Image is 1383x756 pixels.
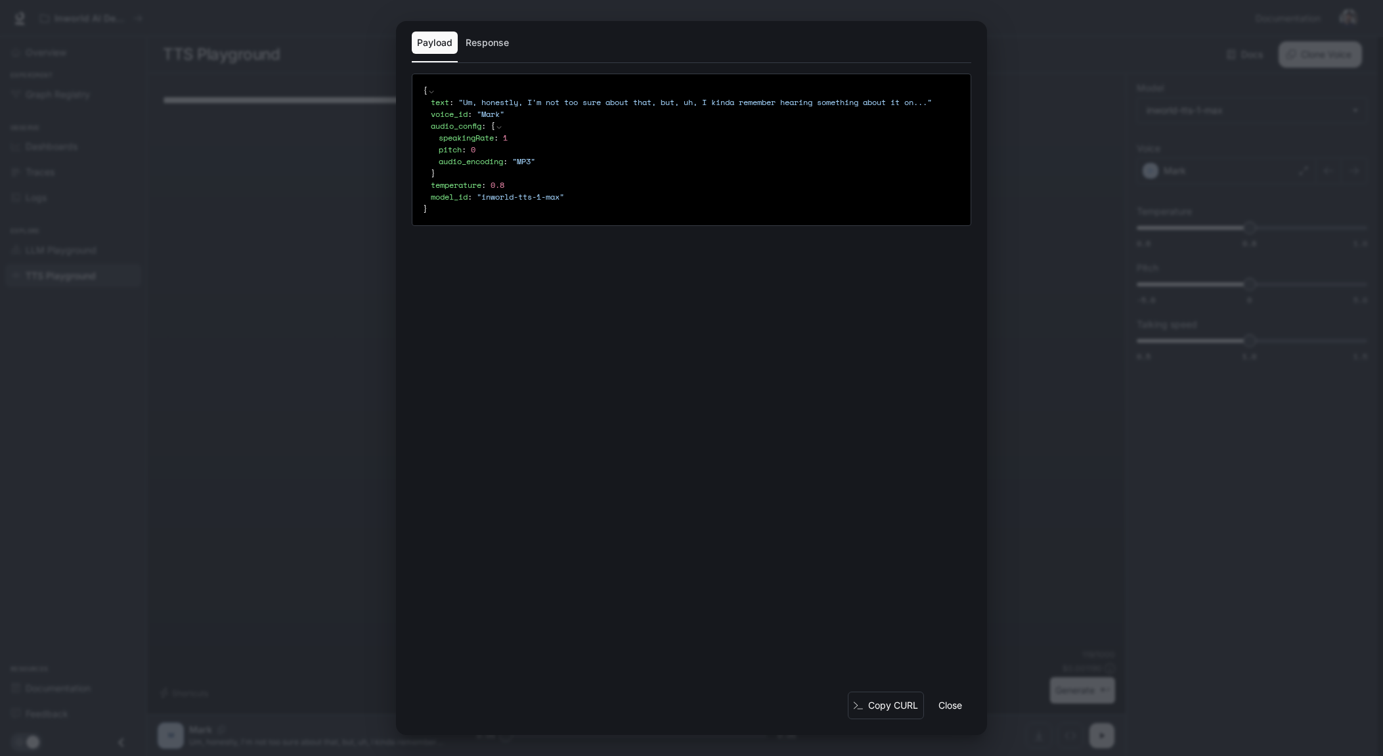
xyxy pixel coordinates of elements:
span: temperature [431,179,481,190]
span: " Um, honestly, I'm not too sure about that, but, uh, I kinda remember hearing something about it... [458,97,932,108]
button: Payload [412,32,458,54]
div: : [431,97,960,108]
span: pitch [439,144,462,155]
div: : [439,132,960,144]
div: : [439,156,960,167]
button: Response [460,32,514,54]
span: " MP3 " [512,156,535,167]
span: 0.8 [491,179,504,190]
span: voice_id [431,108,468,120]
span: " Mark " [477,108,504,120]
span: model_id [431,191,468,202]
span: { [491,120,495,131]
span: speakingRate [439,132,494,143]
span: text [431,97,449,108]
span: 1 [503,132,508,143]
span: } [431,167,435,179]
div: : [431,191,960,203]
span: { [423,85,428,96]
div: : [431,108,960,120]
span: } [423,203,428,214]
span: " inworld-tts-1-max " [477,191,564,202]
button: Close [929,692,971,719]
span: audio_config [431,120,481,131]
span: audio_encoding [439,156,503,167]
div: : [439,144,960,156]
span: 0 [471,144,475,155]
button: Copy CURL [848,692,924,720]
div: : [431,179,960,191]
div: : [431,120,960,179]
